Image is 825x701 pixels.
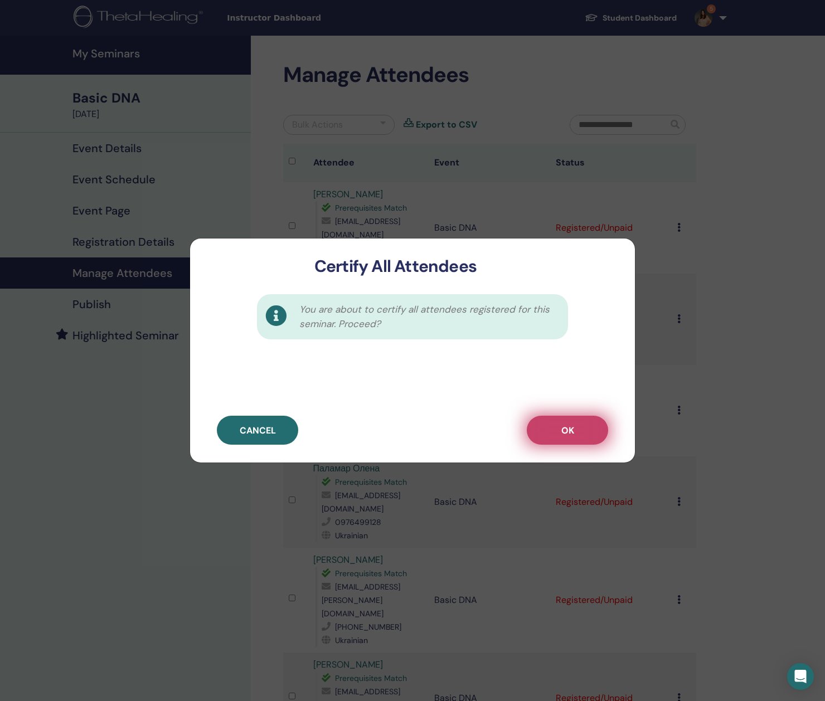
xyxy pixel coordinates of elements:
h3: Certify All Attendees [208,256,583,276]
div: Open Intercom Messenger [787,663,814,690]
button: Cancel [217,416,298,445]
span: Cancel [240,425,276,436]
span: You are about to certify all attendees registered for this seminar. Proceed? [299,303,556,331]
span: OK [561,425,574,436]
button: OK [527,416,608,445]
